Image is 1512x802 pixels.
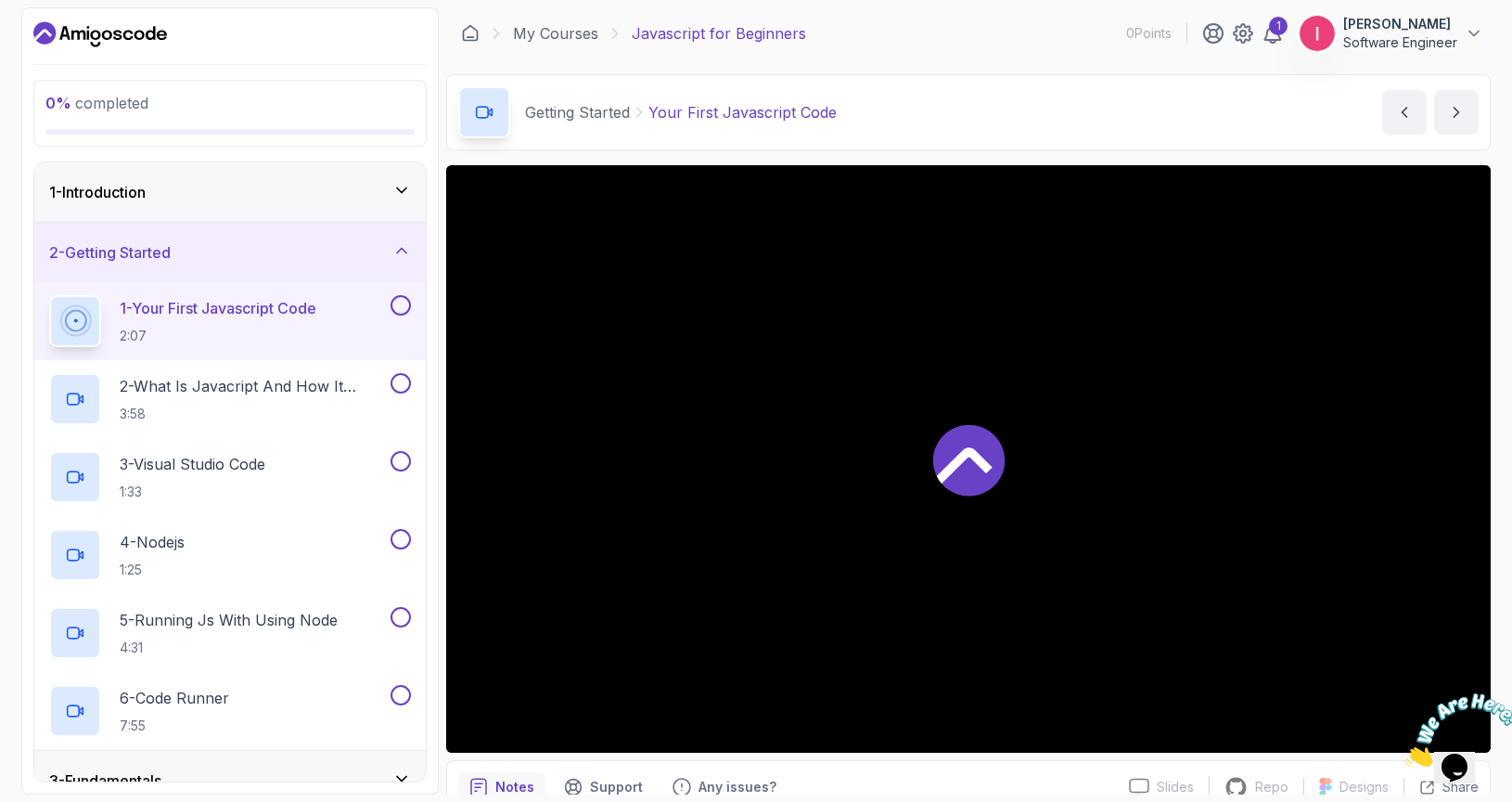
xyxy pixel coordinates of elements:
[49,451,411,503] button: 3-Visual Studio Code1:33
[1382,90,1427,135] button: previous content
[1343,33,1457,52] p: Software Engineer
[1339,778,1389,796] p: Designs
[461,24,480,43] a: Dashboard
[49,685,411,737] button: 6-Code Runner7:55
[34,162,426,222] button: 1-Introduction
[120,297,316,319] p: 1 - Your First Javascript Code
[513,22,598,45] a: My Courses
[120,687,229,709] p: 6 - Code Runner
[33,19,167,49] a: Dashboard
[49,373,411,425] button: 2-What Is Javacript And How It Works3:58
[1126,24,1172,43] p: 0 Points
[120,453,265,475] p: 3 - Visual Studio Code
[7,7,15,23] span: 1
[590,778,643,796] p: Support
[1255,778,1288,796] p: Repo
[120,405,387,423] p: 3:58
[49,181,146,203] h3: 1 - Introduction
[1300,16,1335,51] img: user profile image
[120,639,338,657] p: 4:31
[458,772,545,802] button: notes button
[120,483,265,501] p: 1:33
[1403,778,1479,796] button: Share
[1343,15,1457,33] p: [PERSON_NAME]
[495,778,534,796] p: Notes
[49,241,171,264] h3: 2 - Getting Started
[120,375,387,397] p: 2 - What Is Javacript And How It Works
[553,772,654,802] button: Support button
[45,94,148,112] span: completed
[49,295,411,347] button: 1-Your First Javascript Code2:07
[1262,22,1284,45] a: 1
[525,101,630,123] p: Getting Started
[7,7,122,81] img: Chat attention grabber
[120,327,316,345] p: 2:07
[120,717,229,735] p: 7:55
[1397,686,1512,774] iframe: chat widget
[45,94,71,112] span: 0 %
[120,609,338,631] p: 5 - Running Js With Using Node
[1434,90,1479,135] button: next content
[120,561,185,579] p: 1:25
[49,607,411,659] button: 5-Running Js With Using Node4:31
[648,101,837,123] p: Your First Javascript Code
[34,223,426,282] button: 2-Getting Started
[632,22,806,45] p: Javascript for Beginners
[49,529,411,581] button: 4-Nodejs1:25
[1269,17,1288,35] div: 1
[661,772,788,802] button: Feedback button
[1442,778,1479,796] p: Share
[698,778,776,796] p: Any issues?
[49,770,161,792] h3: 3 - Fundamentals
[1157,778,1194,796] p: Slides
[120,531,185,553] p: 4 - Nodejs
[1299,15,1483,52] button: user profile image[PERSON_NAME]Software Engineer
